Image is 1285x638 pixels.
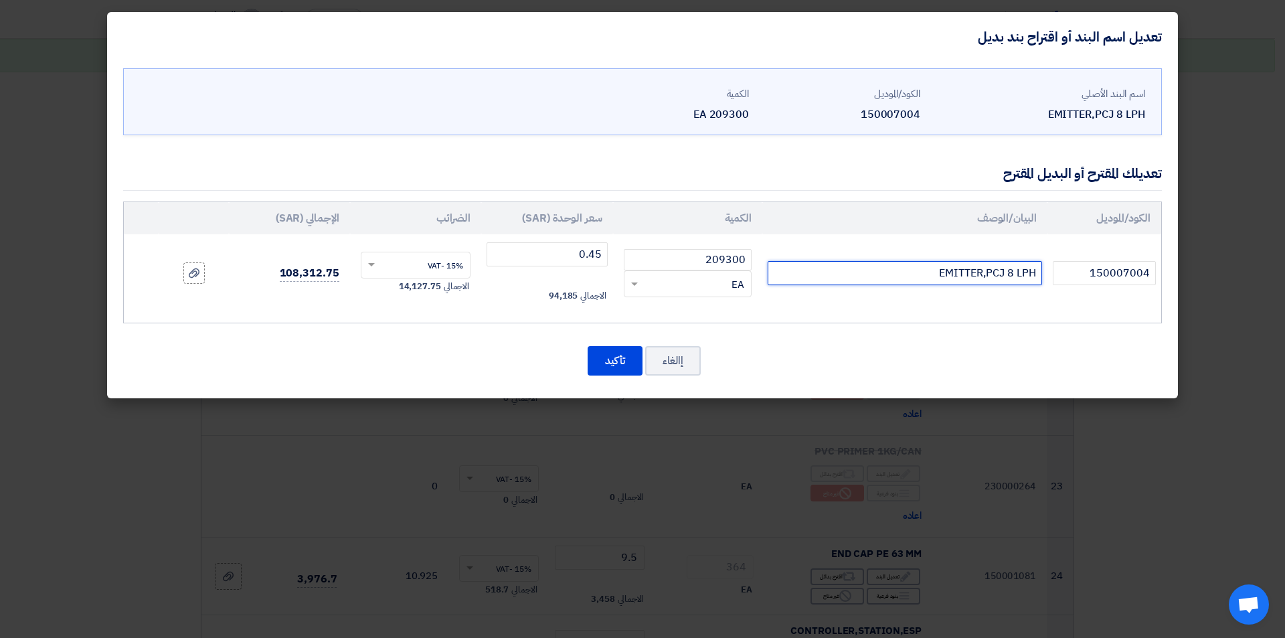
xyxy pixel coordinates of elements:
div: دردشة مفتوحة [1229,584,1269,625]
div: EMITTER,PCJ 8 LPH [931,106,1145,123]
button: تأكيد [588,346,642,376]
span: EA [732,277,744,293]
span: 108,312.75 [280,265,339,282]
input: الموديل [1053,261,1156,285]
div: اسم البند الأصلي [931,86,1145,102]
th: الإجمالي (SAR) [229,202,349,234]
th: الكود/الموديل [1047,202,1161,234]
th: سعر الوحدة (SAR) [481,202,613,234]
th: البيان/الوصف [762,202,1047,234]
h4: تعديل اسم البند أو اقتراح بند بديل [978,28,1162,46]
input: أدخل سعر الوحدة [487,242,608,266]
span: الاجمالي [580,289,606,303]
th: الضرائب [350,202,482,234]
div: الكمية [588,86,749,102]
input: RFQ_STEP1.ITEMS.2.AMOUNT_TITLE [624,249,752,270]
th: الكمية [613,202,762,234]
span: 94,185 [549,289,578,303]
div: 209300 EA [588,106,749,123]
div: تعديلك المقترح أو البديل المقترح [1003,163,1162,183]
span: الاجمالي [444,280,469,293]
div: الكود/الموديل [760,86,920,102]
span: 14,127.75 [399,280,441,293]
button: إالغاء [645,346,701,376]
input: Add Item Description [768,261,1042,285]
ng-select: VAT [361,252,471,278]
div: 150007004 [760,106,920,123]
